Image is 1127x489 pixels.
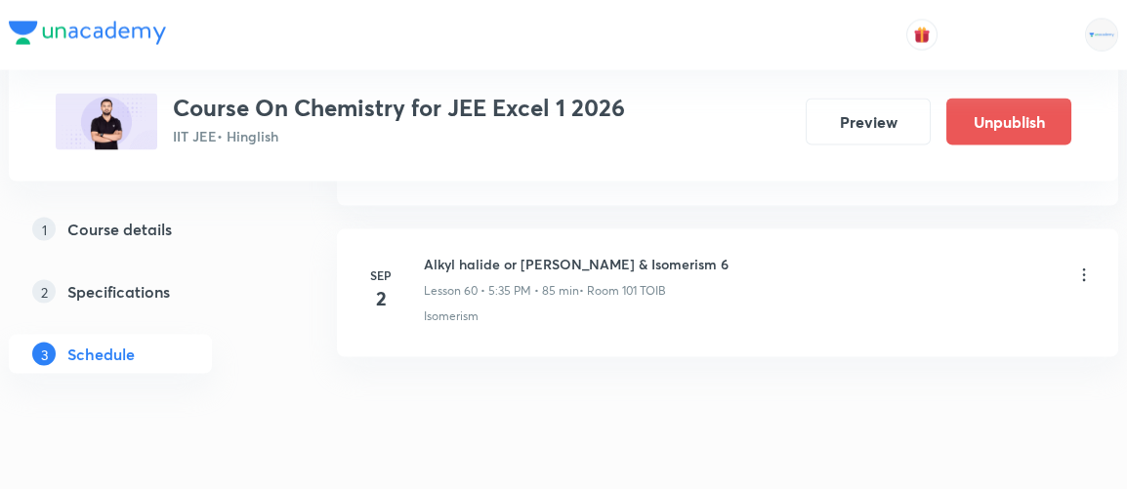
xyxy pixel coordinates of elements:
[1085,19,1118,52] img: Rahul Mishra
[9,210,274,249] a: 1Course details
[9,272,274,311] a: 2Specifications
[424,282,579,300] p: Lesson 60 • 5:35 PM • 85 min
[173,94,625,122] h3: Course On Chemistry for JEE Excel 1 2026
[67,218,172,241] h5: Course details
[946,99,1071,145] button: Unpublish
[579,282,666,300] p: • Room 101 TOIB
[67,280,170,304] h5: Specifications
[906,20,938,51] button: avatar
[32,218,56,241] p: 1
[361,266,400,284] h6: Sep
[361,284,400,313] h4: 2
[913,26,931,44] img: avatar
[67,343,135,366] h5: Schedule
[32,280,56,304] p: 2
[9,21,166,45] img: Company Logo
[424,307,479,325] p: Isomerism
[56,94,157,150] img: D9684790-1CF0-4910-8CE6-9C34932862FB_plus.png
[424,254,729,274] h6: Alkyl halide or [PERSON_NAME] & Isomerism 6
[173,126,625,146] p: IIT JEE • Hinglish
[806,99,931,145] button: Preview
[32,343,56,366] p: 3
[9,21,166,50] a: Company Logo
